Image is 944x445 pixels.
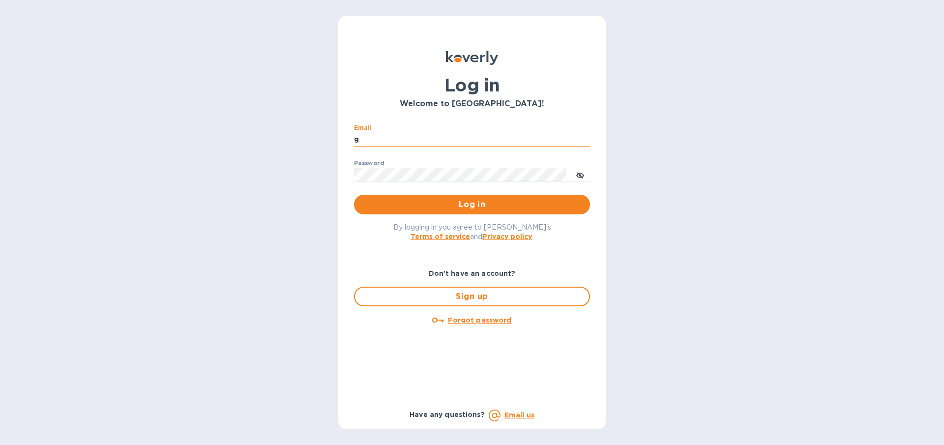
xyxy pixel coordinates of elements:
[429,269,516,277] b: Don't have an account?
[446,51,498,65] img: Koverly
[448,316,511,324] u: Forgot password
[354,99,590,109] h3: Welcome to [GEOGRAPHIC_DATA]!
[354,125,371,131] label: Email
[354,195,590,214] button: Log in
[354,132,590,147] input: Enter email address
[354,160,384,166] label: Password
[393,223,551,240] span: By logging in you agree to [PERSON_NAME]'s and .
[354,75,590,95] h1: Log in
[354,287,590,306] button: Sign up
[363,291,581,302] span: Sign up
[362,199,582,210] span: Log in
[482,233,532,240] a: Privacy policy
[570,165,590,184] button: toggle password visibility
[411,233,470,240] a: Terms of service
[410,411,485,418] b: Have any questions?
[504,411,534,419] a: Email us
